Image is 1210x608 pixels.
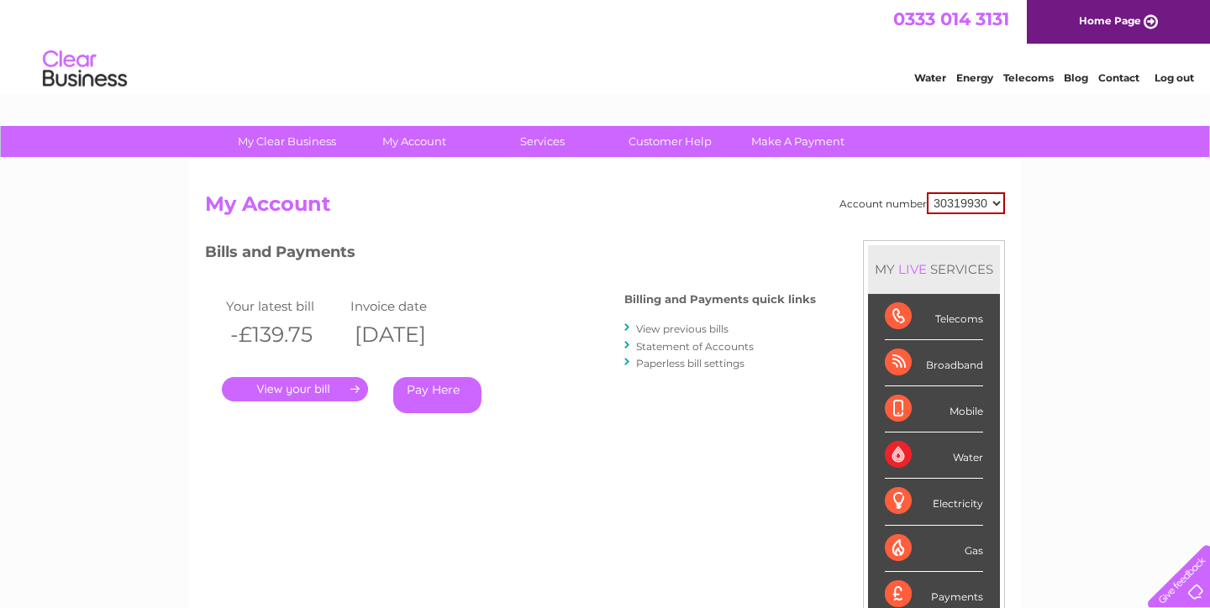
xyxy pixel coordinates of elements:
div: Broadband [885,340,983,386]
div: Telecoms [885,294,983,340]
div: Account number [839,192,1005,214]
a: Water [914,71,946,84]
td: Your latest bill [222,295,346,317]
a: Services [473,126,612,157]
th: [DATE] [346,317,471,352]
a: Pay Here [393,377,481,413]
a: Contact [1098,71,1139,84]
h2: My Account [205,192,1005,224]
a: Blog [1064,71,1088,84]
div: LIVE [895,261,930,277]
a: Energy [956,71,993,84]
img: logo.png [42,44,128,95]
h4: Billing and Payments quick links [624,293,816,306]
a: Telecoms [1003,71,1054,84]
div: Electricity [885,479,983,525]
a: Customer Help [601,126,739,157]
a: Statement of Accounts [636,340,754,353]
a: Make A Payment [729,126,867,157]
th: -£139.75 [222,317,346,352]
div: Mobile [885,386,983,432]
div: Gas [885,526,983,572]
a: My Clear Business [218,126,356,157]
a: Log out [1155,71,1194,84]
a: My Account [345,126,484,157]
div: Water [885,432,983,479]
td: Invoice date [346,295,471,317]
div: Clear Business is a trading name of Verastar Limited (registered in [GEOGRAPHIC_DATA] No. 3667643... [209,9,1003,81]
a: View previous bills [636,322,729,335]
a: Paperless bill settings [636,357,744,370]
div: MY SERVICES [868,245,1000,293]
a: . [222,377,368,401]
h3: Bills and Payments [205,240,816,270]
a: 0333 014 3131 [893,8,1009,29]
